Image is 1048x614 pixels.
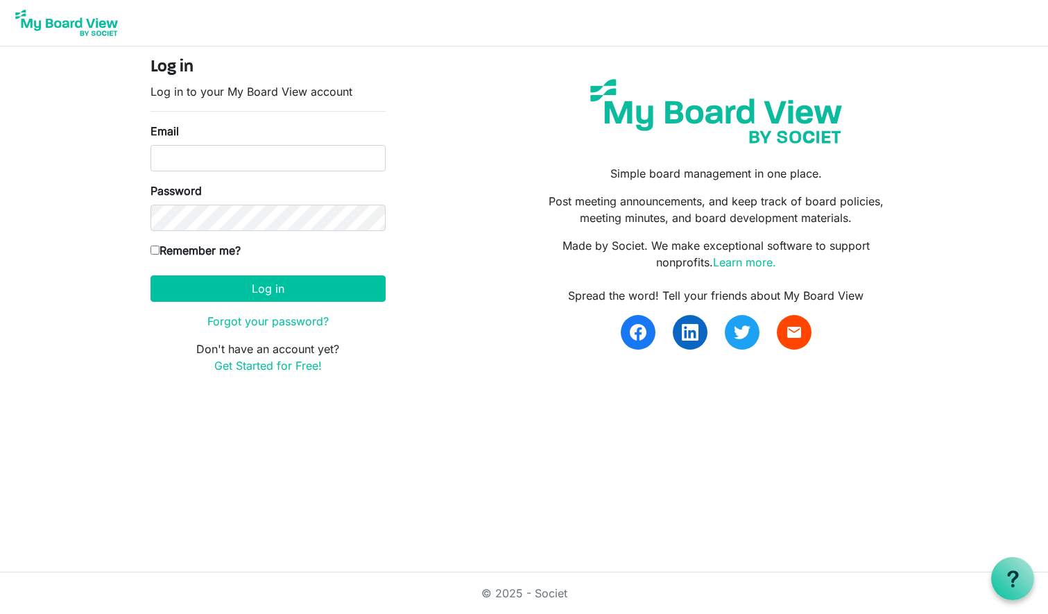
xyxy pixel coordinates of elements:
label: Password [151,182,202,199]
p: Don't have an account yet? [151,341,386,374]
p: Log in to your My Board View account [151,83,386,100]
div: Spread the word! Tell your friends about My Board View [534,287,897,304]
a: Forgot your password? [207,314,329,328]
p: Simple board management in one place. [534,165,897,182]
label: Remember me? [151,242,241,259]
a: email [777,315,811,350]
button: Log in [151,275,386,302]
img: linkedin.svg [682,324,698,341]
input: Remember me? [151,246,160,255]
p: Post meeting announcements, and keep track of board policies, meeting minutes, and board developm... [534,193,897,226]
a: Get Started for Free! [214,359,322,373]
a: © 2025 - Societ [481,586,567,600]
img: facebook.svg [630,324,646,341]
h4: Log in [151,58,386,78]
p: Made by Societ. We make exceptional software to support nonprofits. [534,237,897,271]
img: My Board View Logo [11,6,122,40]
img: twitter.svg [734,324,750,341]
img: my-board-view-societ.svg [580,69,852,154]
span: email [786,324,802,341]
a: Learn more. [713,255,776,269]
label: Email [151,123,179,139]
